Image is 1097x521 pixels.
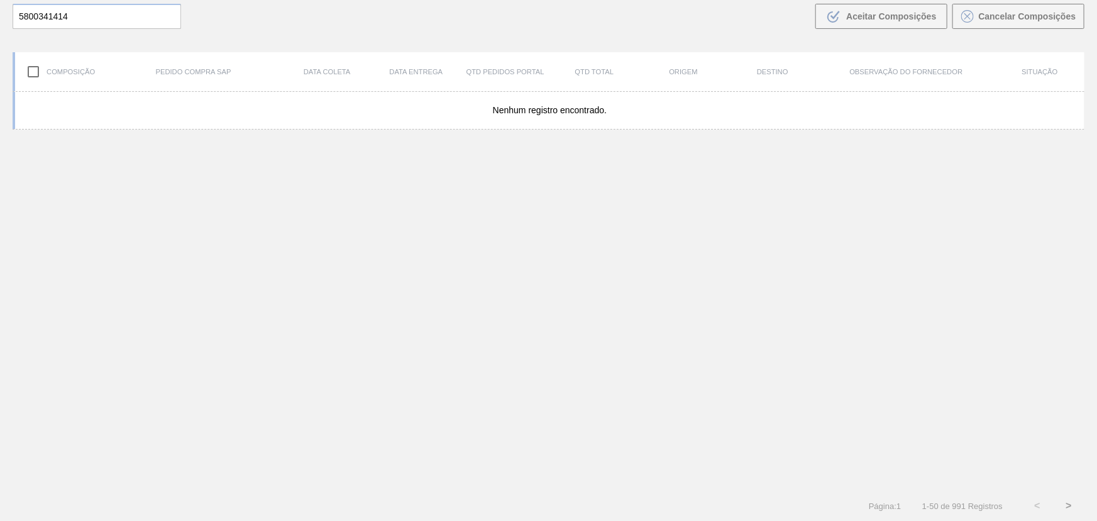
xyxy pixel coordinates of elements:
[372,68,461,76] div: Data entrega
[920,501,1003,511] span: 1 - 50 de 991 Registros
[846,11,936,21] span: Aceitar Composições
[282,68,372,76] div: Data coleta
[979,11,1076,21] span: Cancelar Composições
[952,4,1084,29] button: Cancelar Composições
[869,501,901,511] span: Página : 1
[493,105,607,115] span: Nenhum registro encontrado.
[104,68,282,76] div: Pedido Compra SAP
[815,4,947,29] button: Aceitar Composições
[817,68,995,76] div: Observação do Fornecedor
[639,68,728,76] div: Origem
[995,68,1084,76] div: Situação
[728,68,817,76] div: Destino
[550,68,639,76] div: Qtd Total
[461,68,550,76] div: Qtd Pedidos Portal
[15,59,104,85] div: Composição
